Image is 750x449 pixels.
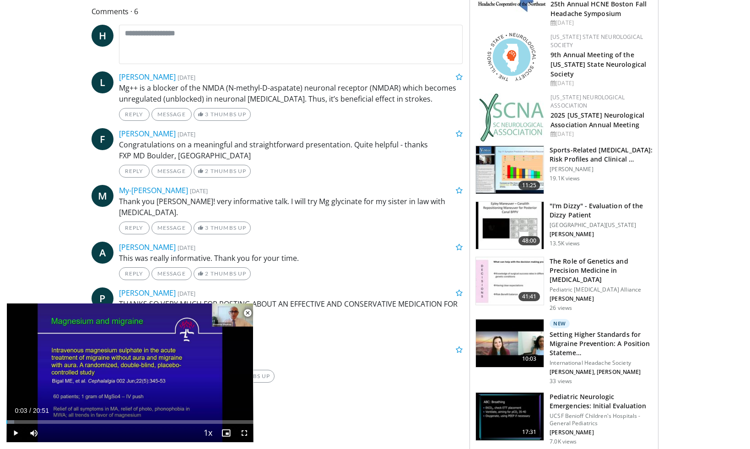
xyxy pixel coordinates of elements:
[119,288,176,298] a: [PERSON_NAME]
[119,185,188,195] a: My-[PERSON_NAME]
[550,412,653,427] p: UCSF Benioff Children's Hospitals - General Pediatrics
[550,304,572,312] p: 26 views
[476,319,544,367] img: 860b98a5-023b-4dac-a1d6-c643b7b4d88d.150x105_q85_crop-smart_upscale.jpg
[476,202,544,249] img: 5373e1fe-18ae-47e7-ad82-0c604b173657.150x105_q85_crop-smart_upscale.jpg
[550,438,577,445] p: 7.0K views
[550,166,653,173] p: [PERSON_NAME]
[25,424,43,442] button: Mute
[518,292,540,301] span: 41:41
[475,392,653,445] a: 17:31 Pediatric Neurologic Emergencies: Initial Evaluation UCSF Benioff Children's Hospitals - Ge...
[550,257,653,284] h3: The Role of Genetics and Precision Medicine in [MEDICAL_DATA]
[119,242,176,252] a: [PERSON_NAME]
[550,201,653,220] h3: "I'm Dizzy" - Evaluation of the Dizzy Patient
[119,253,463,264] p: This was really informative. Thank you for your time.
[550,240,580,247] p: 13.5K views
[119,129,176,139] a: [PERSON_NAME]
[550,286,653,293] p: Pediatric [MEDICAL_DATA] Alliance
[550,392,653,411] h3: Pediatric Neurologic Emergencies: Initial Evaluation
[550,330,653,357] h3: Setting Higher Standards for Migraine Prevention: A Position Stateme…
[151,165,192,178] a: Message
[550,50,646,78] a: 9th Annual Meeting of the [US_STATE] State Neurological Society
[550,231,653,238] p: [PERSON_NAME]
[92,287,113,309] a: P
[550,79,651,87] div: [DATE]
[479,93,544,141] img: b123db18-9392-45ae-ad1d-42c3758a27aa.jpg.150x105_q85_autocrop_double_scale_upscale_version-0.2.jpg
[475,257,653,312] a: 41:41 The Role of Genetics and Precision Medicine in [MEDICAL_DATA] Pediatric [MEDICAL_DATA] Alli...
[151,267,192,280] a: Message
[518,181,540,190] span: 11:25
[6,424,25,442] button: Play
[476,257,544,305] img: 53686222-aaf8-471a-b139-53b6c7566837.150x105_q85_crop-smart_upscale.jpg
[143,355,463,366] p: Glad you found it helpful.
[119,222,150,234] a: Reply
[92,5,463,17] span: Comments 6
[550,368,653,376] p: [PERSON_NAME], [PERSON_NAME]
[15,407,27,414] span: 0:03
[550,19,651,27] div: [DATE]
[550,111,644,129] a: 2025 [US_STATE] Neurological Association Annual Meeting
[119,196,463,218] p: Thank you [PERSON_NAME]! very informative talk. I will try Mg glycinate for my sister in law with...
[6,420,254,424] div: Progress Bar
[178,130,195,138] small: [DATE]
[92,128,113,150] a: F
[119,72,176,82] a: [PERSON_NAME]
[476,146,544,194] img: 08afef1c-1772-4843-bab8-5d66fc7c83cc.150x105_q85_crop-smart_upscale.jpg
[475,146,653,194] a: 11:25 Sports-Related [MEDICAL_DATA]: Risk Profiles and Clinical … [PERSON_NAME] 19.1K views
[92,71,113,93] a: L
[178,289,195,298] small: [DATE]
[92,25,113,47] a: H
[550,93,625,109] a: [US_STATE] Neurological Association
[476,393,544,440] img: 15f9f530-adc0-4899-9e2d-7818da63ce00.150x105_q85_crop-smart_upscale.jpg
[119,298,463,320] p: THANKS SO VERY MUCH FOR POSTING ABOUT AN EFFECTIVE AND CONSERVATIVE MEDICATION FOR [MEDICAL_DATA].
[475,319,653,385] a: 10:03 New Setting Higher Standards for Migraine Prevention: A Position Stateme… International Hea...
[92,242,113,264] a: A
[475,201,653,250] a: 48:00 "I'm Dizzy" - Evaluation of the Dizzy Patient [GEOGRAPHIC_DATA][US_STATE] [PERSON_NAME] 13....
[205,270,209,277] span: 2
[178,73,195,81] small: [DATE]
[205,111,209,118] span: 3
[190,187,208,195] small: [DATE]
[119,267,150,280] a: Reply
[119,108,150,121] a: Reply
[550,295,653,303] p: [PERSON_NAME]
[550,130,651,138] div: [DATE]
[550,33,643,49] a: [US_STATE] State Neurological Society
[6,303,254,443] video-js: Video Player
[119,165,150,178] a: Reply
[199,424,217,442] button: Playback Rate
[119,139,463,161] p: Congratulations on a meaningful and straightforward presentation. Quite helpful - thanks FXP MD B...
[238,303,257,323] button: Close
[550,175,580,182] p: 19.1K views
[194,165,251,178] a: 2 Thumbs Up
[205,168,209,174] span: 2
[518,354,540,363] span: 10:03
[550,319,570,328] p: New
[550,429,653,436] p: [PERSON_NAME]
[178,243,195,252] small: [DATE]
[92,185,113,207] a: M
[151,222,192,234] a: Message
[550,222,653,229] p: [GEOGRAPHIC_DATA][US_STATE]
[194,222,251,234] a: 3 Thumbs Up
[550,378,572,385] p: 33 views
[235,424,254,442] button: Fullscreen
[217,424,235,442] button: Enable picture-in-picture mode
[151,108,192,121] a: Message
[33,407,49,414] span: 20:51
[518,236,540,245] span: 48:00
[29,407,31,414] span: /
[194,108,251,121] a: 3 Thumbs Up
[550,359,653,367] p: International Headache Society
[550,146,653,164] h3: Sports-Related [MEDICAL_DATA]: Risk Profiles and Clinical …
[205,224,209,231] span: 3
[194,267,251,280] a: 2 Thumbs Up
[119,82,463,104] p: Mg++ is a blocker of the NMDA (N-methyl-D-aspatate) neuronal receptor (NMDAR) which becomes unreg...
[518,427,540,437] span: 17:31
[487,33,536,81] img: 71a8b48c-8850-4916-bbdd-e2f3ccf11ef9.png.150x105_q85_autocrop_double_scale_upscale_version-0.2.png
